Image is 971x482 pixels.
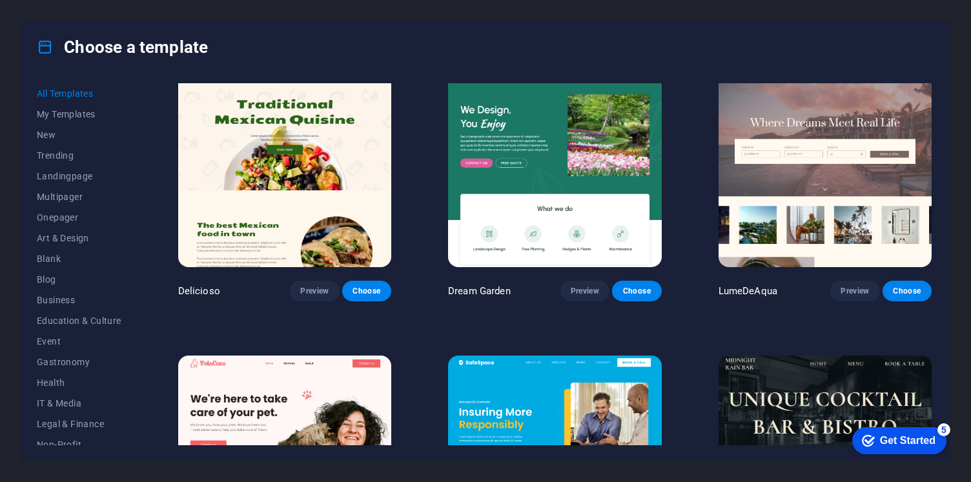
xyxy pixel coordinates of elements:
span: Event [37,336,121,346]
h4: Choose a template [37,37,208,57]
img: LumeDeAqua [719,70,932,266]
button: Preview [290,281,339,301]
button: Legal & Finance [37,414,121,434]
button: Trending [37,145,121,166]
span: Choose [622,286,651,296]
span: Onepager [37,212,121,223]
span: Gastronomy [37,357,121,367]
span: Non-Profit [37,439,121,450]
button: Preview [830,281,879,301]
span: Multipager [37,192,121,202]
img: Delicioso [178,70,391,266]
p: Dream Garden [448,285,511,297]
p: LumeDeAqua [719,285,777,297]
button: Preview [560,281,609,301]
span: New [37,130,121,140]
button: Event [37,331,121,352]
span: Choose [353,286,381,296]
div: 5 [96,3,108,15]
button: Blog [37,269,121,290]
div: Get Started [38,14,94,26]
span: Preview [571,286,599,296]
span: Choose [893,286,921,296]
span: Preview [300,286,329,296]
button: Choose [883,281,932,301]
button: Business [37,290,121,310]
button: Gastronomy [37,352,121,372]
p: Delicioso [178,285,220,297]
button: Blank [37,248,121,269]
span: Health [37,377,121,388]
span: All Templates [37,88,121,99]
div: Get Started 5 items remaining, 0% complete [10,6,105,34]
span: Legal & Finance [37,419,121,429]
button: Education & Culture [37,310,121,331]
span: Trending [37,150,121,161]
button: Choose [342,281,391,301]
span: Education & Culture [37,316,121,326]
button: Non-Profit [37,434,121,455]
button: Choose [612,281,661,301]
button: IT & Media [37,393,121,414]
span: Art & Design [37,233,121,243]
span: Preview [841,286,869,296]
span: Blog [37,274,121,285]
span: Landingpage [37,171,121,181]
img: Dream Garden [448,70,661,266]
button: New [37,125,121,145]
span: IT & Media [37,398,121,408]
button: My Templates [37,104,121,125]
span: Blank [37,254,121,264]
span: Business [37,295,121,305]
button: Landingpage [37,166,121,186]
button: Multipager [37,186,121,207]
button: Onepager [37,207,121,228]
button: Health [37,372,121,393]
button: Art & Design [37,228,121,248]
span: My Templates [37,109,121,119]
button: All Templates [37,83,121,104]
